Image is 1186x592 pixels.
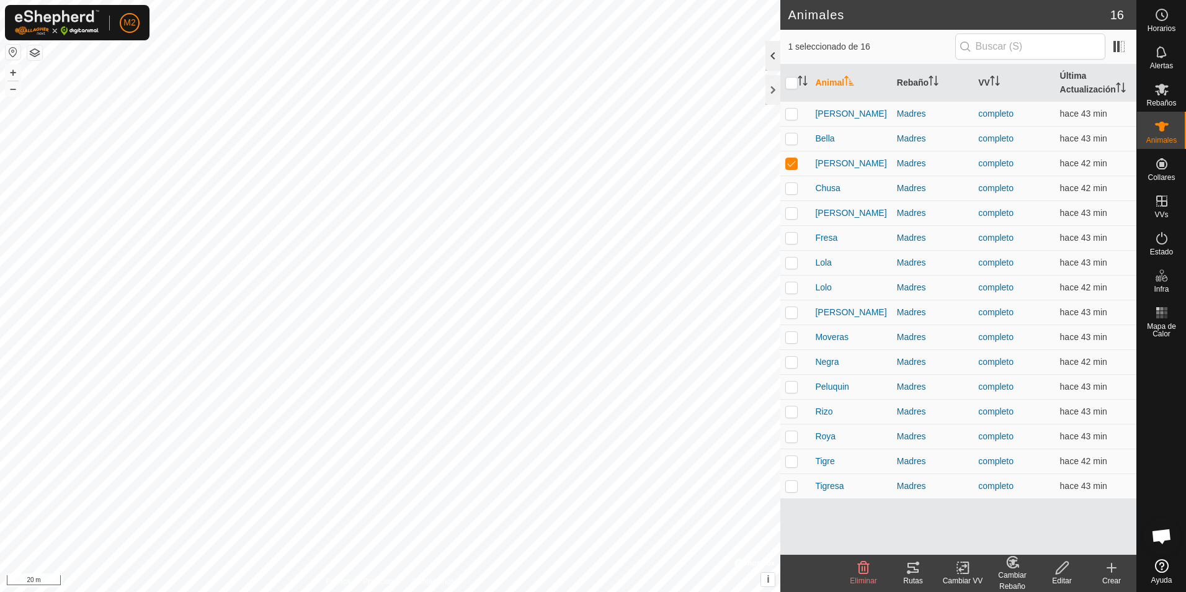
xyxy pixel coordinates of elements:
div: Crear [1087,575,1136,586]
span: 16 sept 2025, 12:25 [1060,282,1107,292]
span: [PERSON_NAME] [815,107,886,120]
a: completo [978,183,1014,193]
div: Madres [897,107,968,120]
button: Restablecer Mapa [6,45,20,60]
span: Infra [1154,285,1169,293]
th: Última Actualización [1055,65,1136,102]
a: completo [978,233,1014,243]
span: Roya [815,430,836,443]
span: Tigresa [815,480,844,493]
span: Eliminar [850,576,876,585]
a: completo [978,406,1014,416]
span: 16 sept 2025, 12:25 [1060,208,1107,218]
span: Animales [1146,137,1177,144]
a: completo [978,133,1014,143]
input: Buscar (S) [955,34,1105,60]
a: Contáctenos [412,576,454,587]
span: 16 sept 2025, 12:25 [1060,382,1107,392]
span: 16 sept 2025, 12:25 [1060,357,1107,367]
span: 16 sept 2025, 12:25 [1060,183,1107,193]
div: Rutas [888,575,938,586]
div: Cambiar Rebaño [988,570,1037,592]
span: 1 seleccionado de 16 [788,40,955,53]
a: completo [978,382,1014,392]
div: Chat abierto [1143,518,1180,555]
div: Madres [897,281,968,294]
div: Madres [897,480,968,493]
span: 16 sept 2025, 12:25 [1060,456,1107,466]
a: completo [978,431,1014,441]
a: completo [978,456,1014,466]
button: Capas del Mapa [27,45,42,60]
span: Negra [815,356,839,369]
span: Chusa [815,182,840,195]
div: Madres [897,455,968,468]
span: 16 sept 2025, 12:25 [1060,431,1107,441]
p-sorticon: Activar para ordenar [1116,84,1126,94]
span: [PERSON_NAME] [815,207,886,220]
img: Logo Gallagher [15,10,99,35]
span: Ayuda [1151,576,1172,584]
span: 16 sept 2025, 12:25 [1060,481,1107,491]
span: Lola [815,256,831,269]
div: Madres [897,405,968,418]
span: Fresa [815,231,837,244]
span: 16 [1110,6,1124,24]
a: completo [978,481,1014,491]
th: Rebaño [892,65,973,102]
span: Alertas [1150,62,1173,70]
div: Madres [897,157,968,170]
div: Madres [897,207,968,220]
a: completo [978,307,1014,317]
a: completo [978,109,1014,119]
span: [PERSON_NAME] [815,306,886,319]
button: + [6,65,20,80]
h2: Animales [788,7,1110,22]
span: Tigre [815,455,834,468]
a: completo [978,282,1014,292]
span: 16 sept 2025, 12:25 [1060,307,1107,317]
span: 16 sept 2025, 12:25 [1060,258,1107,267]
p-sorticon: Activar para ordenar [990,78,1000,87]
div: Cambiar VV [938,575,988,586]
a: completo [978,357,1014,367]
p-sorticon: Activar para ordenar [844,78,854,87]
span: Moveras [815,331,849,344]
a: Ayuda [1137,554,1186,589]
span: Lolo [815,281,831,294]
div: Madres [897,182,968,195]
a: Política de Privacidad [326,576,398,587]
span: 16 sept 2025, 12:25 [1060,332,1107,342]
a: completo [978,332,1014,342]
span: [PERSON_NAME] [815,157,886,170]
span: i [767,574,769,585]
a: completo [978,208,1014,218]
span: 16 sept 2025, 12:25 [1060,406,1107,416]
p-sorticon: Activar para ordenar [929,78,939,87]
div: Madres [897,132,968,145]
span: M2 [123,16,135,29]
th: Animal [810,65,891,102]
div: Madres [897,256,968,269]
button: i [761,573,775,586]
th: VV [973,65,1054,102]
a: completo [978,258,1014,267]
span: Bella [815,132,834,145]
div: Madres [897,356,968,369]
span: 16 sept 2025, 12:25 [1060,133,1107,143]
span: Rizo [815,405,832,418]
span: Rebaños [1146,99,1176,107]
a: completo [978,158,1014,168]
button: – [6,81,20,96]
div: Editar [1037,575,1087,586]
span: 16 sept 2025, 12:25 [1060,109,1107,119]
span: Estado [1150,248,1173,256]
div: Madres [897,231,968,244]
span: Collares [1148,174,1175,181]
p-sorticon: Activar para ordenar [798,78,808,87]
span: Mapa de Calor [1140,323,1183,338]
div: Madres [897,380,968,393]
div: Madres [897,331,968,344]
span: VVs [1154,211,1168,218]
div: Madres [897,430,968,443]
